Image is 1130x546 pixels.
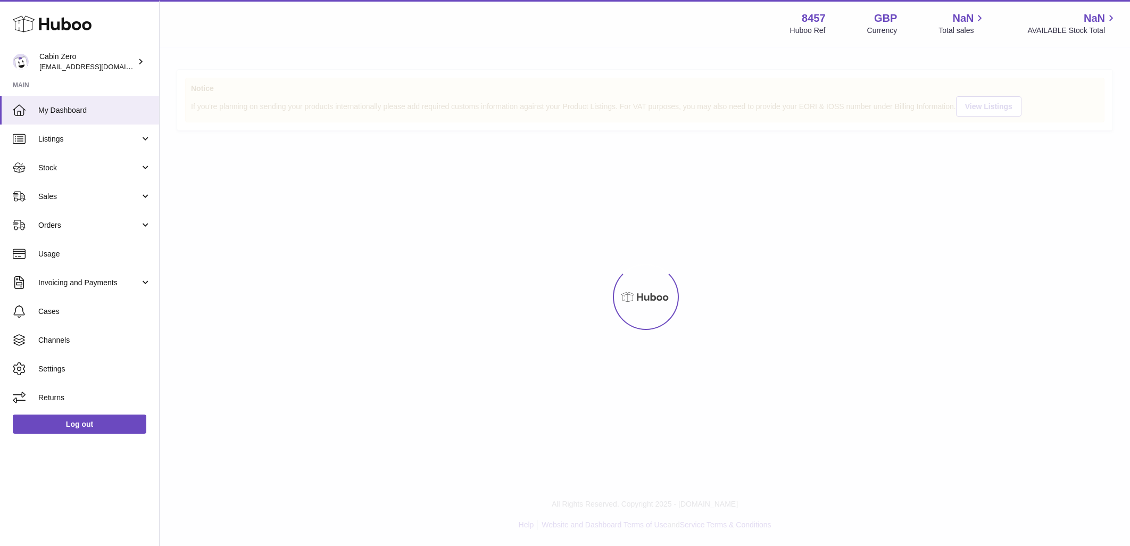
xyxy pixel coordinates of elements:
[38,393,151,403] span: Returns
[952,11,974,26] span: NaN
[1027,26,1117,36] span: AVAILABLE Stock Total
[38,307,151,317] span: Cases
[874,11,897,26] strong: GBP
[39,62,156,71] span: [EMAIL_ADDRESS][DOMAIN_NAME]
[38,163,140,173] span: Stock
[38,364,151,374] span: Settings
[13,415,146,434] a: Log out
[38,335,151,345] span: Channels
[38,192,140,202] span: Sales
[39,52,135,72] div: Cabin Zero
[802,11,826,26] strong: 8457
[938,26,986,36] span: Total sales
[1084,11,1105,26] span: NaN
[38,105,151,115] span: My Dashboard
[938,11,986,36] a: NaN Total sales
[38,249,151,259] span: Usage
[1027,11,1117,36] a: NaN AVAILABLE Stock Total
[38,278,140,288] span: Invoicing and Payments
[13,54,29,70] img: internalAdmin-8457@internal.huboo.com
[790,26,826,36] div: Huboo Ref
[867,26,898,36] div: Currency
[38,134,140,144] span: Listings
[38,220,140,230] span: Orders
